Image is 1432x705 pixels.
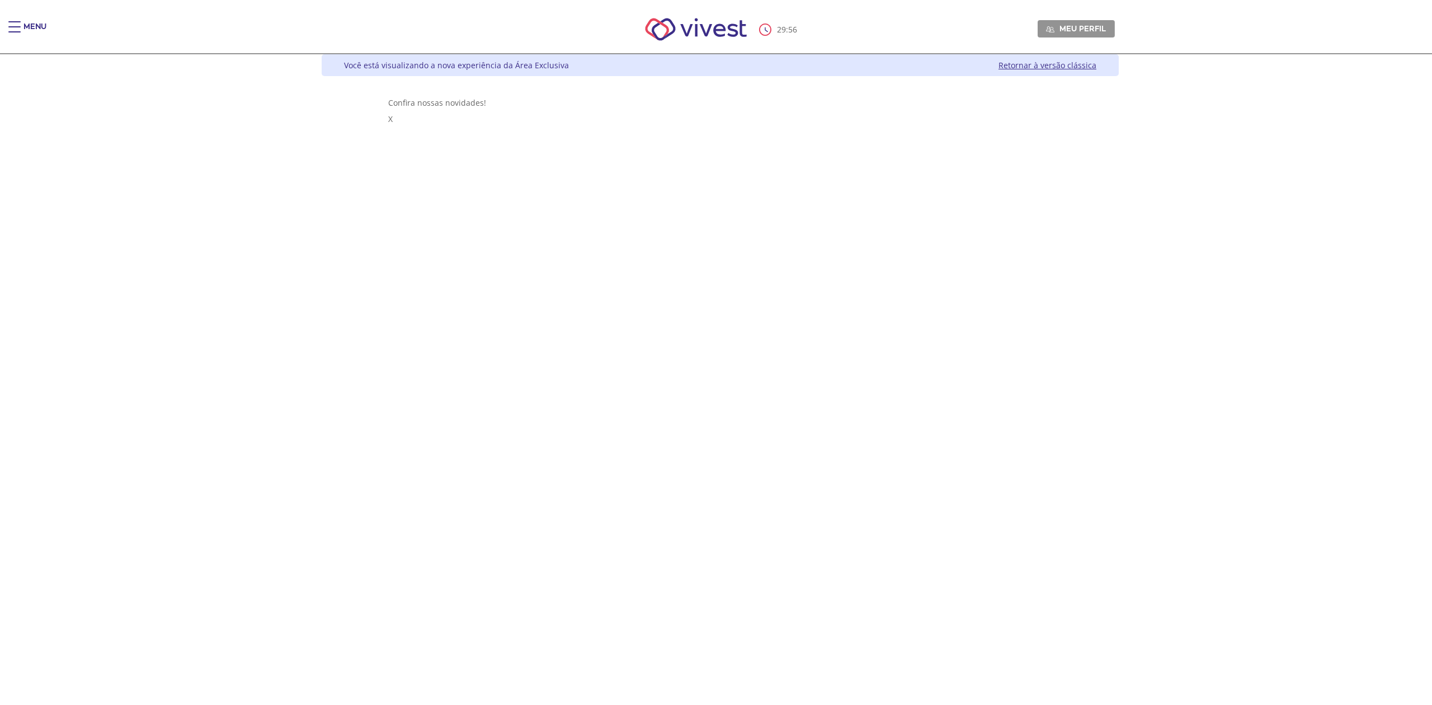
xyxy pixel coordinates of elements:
[1038,20,1115,37] a: Meu perfil
[388,97,1053,108] div: Confira nossas novidades!
[777,24,786,35] span: 29
[1059,23,1106,34] span: Meu perfil
[1046,25,1054,34] img: Meu perfil
[23,21,46,44] div: Menu
[633,6,760,53] img: Vivest
[388,114,393,124] span: X
[344,60,569,70] div: Você está visualizando a nova experiência da Área Exclusiva
[788,24,797,35] span: 56
[759,23,799,36] div: :
[313,54,1119,705] div: Vivest
[998,60,1096,70] a: Retornar à versão clássica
